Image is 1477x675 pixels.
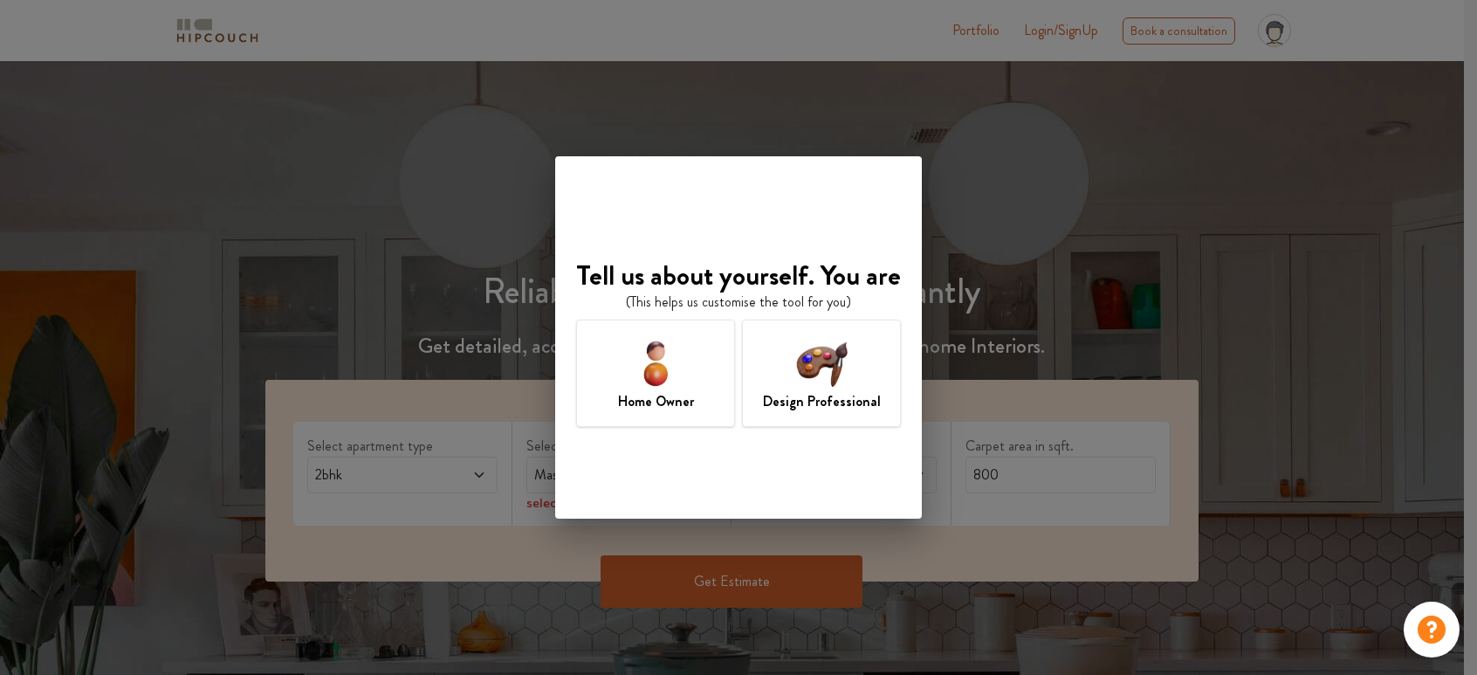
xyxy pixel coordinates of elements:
p: (This helps us customise the tool for you) [626,292,851,313]
h4: Tell us about yourself. You are [576,258,901,292]
img: home-owner-icon [628,334,684,391]
h7: Home Owner [618,391,694,412]
img: designer-icon [793,334,850,391]
h7: Design Professional [763,391,881,412]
